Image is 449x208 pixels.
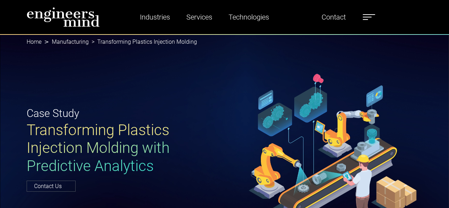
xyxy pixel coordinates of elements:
[27,34,423,50] nav: breadcrumb
[319,9,349,25] a: Contact
[27,121,170,175] span: Transforming Plastics Injection Molding with Predictive Analytics
[27,105,220,121] p: Case Study
[89,38,197,46] li: Transforming Plastics Injection Molding
[27,7,100,27] img: logo
[137,9,173,25] a: Industries
[27,181,76,192] a: Contact Us
[52,38,89,45] a: Manufacturing
[27,38,42,45] a: Home
[184,9,215,25] a: Services
[226,9,272,25] a: Technologies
